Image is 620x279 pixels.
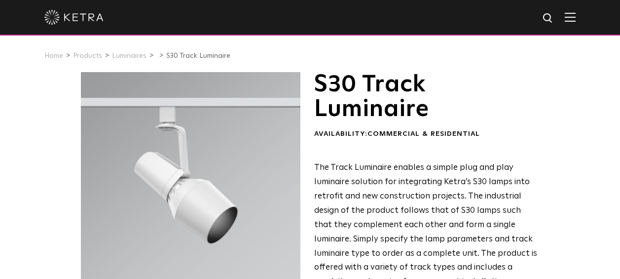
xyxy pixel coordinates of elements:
[44,52,63,59] a: Home
[367,130,480,137] span: Commercial & Residential
[166,52,230,59] a: S30 Track Luminaire
[542,12,554,25] img: search icon
[44,10,104,25] img: ketra-logo-2019-white
[314,72,539,122] h1: S30 Track Luminaire
[73,52,102,59] a: Products
[314,129,539,139] div: Availability:
[565,12,576,22] img: Hamburger%20Nav.svg
[112,52,146,59] a: Luminaires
